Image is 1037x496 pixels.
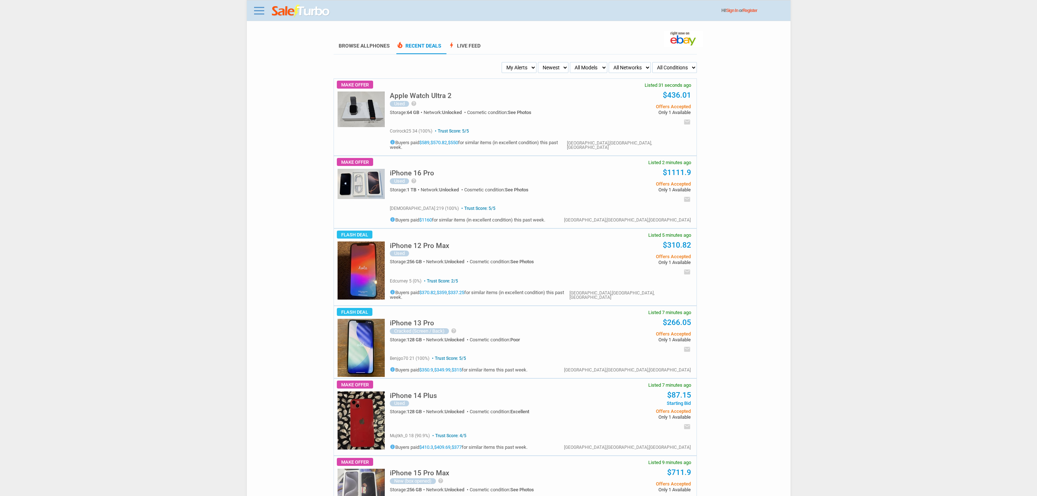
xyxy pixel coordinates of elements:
[683,423,691,430] i: email
[338,241,385,300] img: s-l225.jpg
[464,187,528,192] div: Cosmetic condition:
[419,217,432,223] a: $1160
[434,367,450,373] a: $349.99
[390,487,426,492] div: Storage:
[726,8,738,13] a: Sign In
[581,182,690,186] span: Offers Accepted
[396,41,404,49] span: local_fire_department
[390,242,449,249] h5: iPhone 12 Pro Max
[581,401,690,406] span: Starting Bid
[390,279,421,284] span: edcurney 5 (0%)
[445,259,464,264] span: Unlocked
[419,367,433,373] a: $350.9
[581,487,690,492] span: Only 1 Available
[467,110,531,115] div: Cosmetic condition:
[648,233,691,237] span: Listed 5 minutes ago
[421,187,464,192] div: Network:
[407,187,416,192] span: 1 TB
[338,92,385,127] img: s-l225.jpg
[338,319,385,377] img: s-l225.jpg
[430,140,447,145] a: $570.82
[567,141,691,150] div: [GEOGRAPHIC_DATA],[GEOGRAPHIC_DATA],[GEOGRAPHIC_DATA]
[390,469,449,476] h5: iPhone 15 Pro Max
[337,308,372,316] span: Flash Deal
[683,268,691,276] i: email
[338,169,385,199] img: s-l225.jpg
[390,356,429,361] span: benjgo70 21 (100%)
[722,8,726,13] span: Hi!
[581,332,690,336] span: Offers Accepted
[390,471,449,476] a: iPhone 15 Pro Max
[419,290,436,295] a: $370.82
[442,110,462,115] span: Unlocked
[581,110,690,115] span: Only 1 Available
[438,478,444,484] i: help
[581,104,690,109] span: Offers Accepted
[667,468,691,477] a: $711.9
[390,217,395,222] i: info
[390,178,409,184] div: Used
[510,337,520,342] span: Poor
[390,289,569,300] h5: Buyers paid , , for similar items (in excellent condition) this past week.
[430,356,466,361] span: Trust Score: 5/5
[581,409,690,414] span: Offers Accepted
[452,444,462,450] a: $377
[390,110,424,115] div: Storage:
[390,394,437,399] a: iPhone 14 Plus
[645,83,691,88] span: Listed 31 seconds ago
[390,251,409,256] div: Used
[569,291,691,300] div: [GEOGRAPHIC_DATA],[GEOGRAPHIC_DATA],[GEOGRAPHIC_DATA]
[581,481,690,486] span: Offers Accepted
[426,337,470,342] div: Network:
[426,409,470,414] div: Network:
[663,318,691,327] a: $266.05
[564,368,691,372] div: [GEOGRAPHIC_DATA],[GEOGRAPHIC_DATA],[GEOGRAPHIC_DATA]
[390,129,432,134] span: corirock25 34 (100%)
[337,81,373,89] span: Make Offer
[390,139,395,145] i: info
[739,8,757,13] span: or
[648,310,691,315] span: Listed 7 minutes ago
[390,337,426,342] div: Storage:
[390,433,430,438] span: mujtkh_0 18 (90.9%)
[390,367,395,372] i: info
[445,409,464,414] span: Unlocked
[390,444,395,450] i: info
[390,392,437,399] h5: iPhone 14 Plus
[434,444,450,450] a: $409.69
[460,206,495,211] span: Trust Score: 5/5
[433,129,469,134] span: Trust Score: 5/5
[510,259,534,264] span: See Photos
[448,41,455,49] span: bolt
[411,178,417,184] i: help
[390,401,409,406] div: Used
[452,367,462,373] a: $315
[663,241,691,249] a: $310.82
[390,92,452,99] h5: Apple Watch Ultra 2
[581,337,690,342] span: Only 1 Available
[683,196,691,203] i: email
[390,289,395,295] i: info
[510,409,529,414] span: Excellent
[272,5,330,18] img: saleturbo.com - Online Deals and Discount Coupons
[390,170,434,176] h5: iPhone 16 Pro
[419,140,429,145] a: $589
[564,218,691,222] div: [GEOGRAPHIC_DATA],[GEOGRAPHIC_DATA],[GEOGRAPHIC_DATA]
[390,259,426,264] div: Storage:
[581,260,690,265] span: Only 1 Available
[431,433,466,438] span: Trust Score: 4/5
[390,101,409,107] div: Used
[505,187,528,192] span: See Photos
[337,458,373,466] span: Make Offer
[390,321,434,326] a: iPhone 13 Pro
[396,43,441,54] a: local_fire_departmentRecent Deals
[448,140,458,145] a: $550
[390,409,426,414] div: Storage:
[390,139,567,150] h5: Buyers paid , , for similar items (in excellent condition) this past week.
[390,328,449,334] div: Cracked (Screen / Back)
[470,409,529,414] div: Cosmetic condition:
[337,231,372,239] span: Flash Deal
[581,415,690,419] span: Only 1 Available
[424,110,467,115] div: Network:
[581,187,690,192] span: Only 1 Available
